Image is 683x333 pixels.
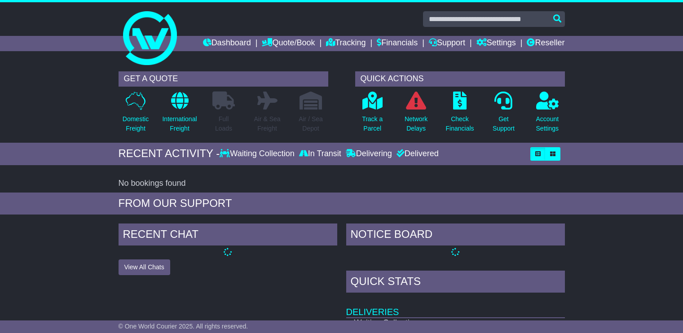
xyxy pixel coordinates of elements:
p: Full Loads [212,114,235,133]
td: Waiting Collection [346,318,533,328]
div: Delivered [394,149,439,159]
p: Domestic Freight [123,114,149,133]
p: Track a Parcel [362,114,383,133]
div: GET A QUOTE [119,71,328,87]
a: InternationalFreight [162,91,197,138]
div: RECENT ACTIVITY - [119,147,220,160]
p: Air / Sea Depot [299,114,323,133]
a: Tracking [326,36,366,51]
span: © One World Courier 2025. All rights reserved. [119,323,248,330]
p: Check Financials [446,114,474,133]
div: QUICK ACTIONS [355,71,565,87]
a: Quote/Book [262,36,315,51]
button: View All Chats [119,259,170,275]
div: FROM OUR SUPPORT [119,197,565,210]
td: Deliveries [346,295,565,318]
a: NetworkDelays [404,91,428,138]
p: Network Delays [405,114,427,133]
p: Account Settings [536,114,559,133]
div: NOTICE BOARD [346,223,565,248]
div: Waiting Collection [220,149,296,159]
div: Delivering [344,149,394,159]
a: Settings [476,36,516,51]
a: CheckFinancials [445,91,475,138]
a: Dashboard [203,36,251,51]
a: AccountSettings [536,91,560,138]
div: No bookings found [119,179,565,188]
a: GetSupport [492,91,515,138]
p: Get Support [493,114,515,133]
p: Air & Sea Freight [254,114,280,133]
a: Support [429,36,465,51]
a: Track aParcel [361,91,383,138]
div: RECENT CHAT [119,223,337,248]
a: Reseller [527,36,564,51]
div: Quick Stats [346,271,565,295]
a: Financials [377,36,418,51]
div: In Transit [297,149,344,159]
p: International Freight [162,114,197,133]
a: DomesticFreight [122,91,149,138]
